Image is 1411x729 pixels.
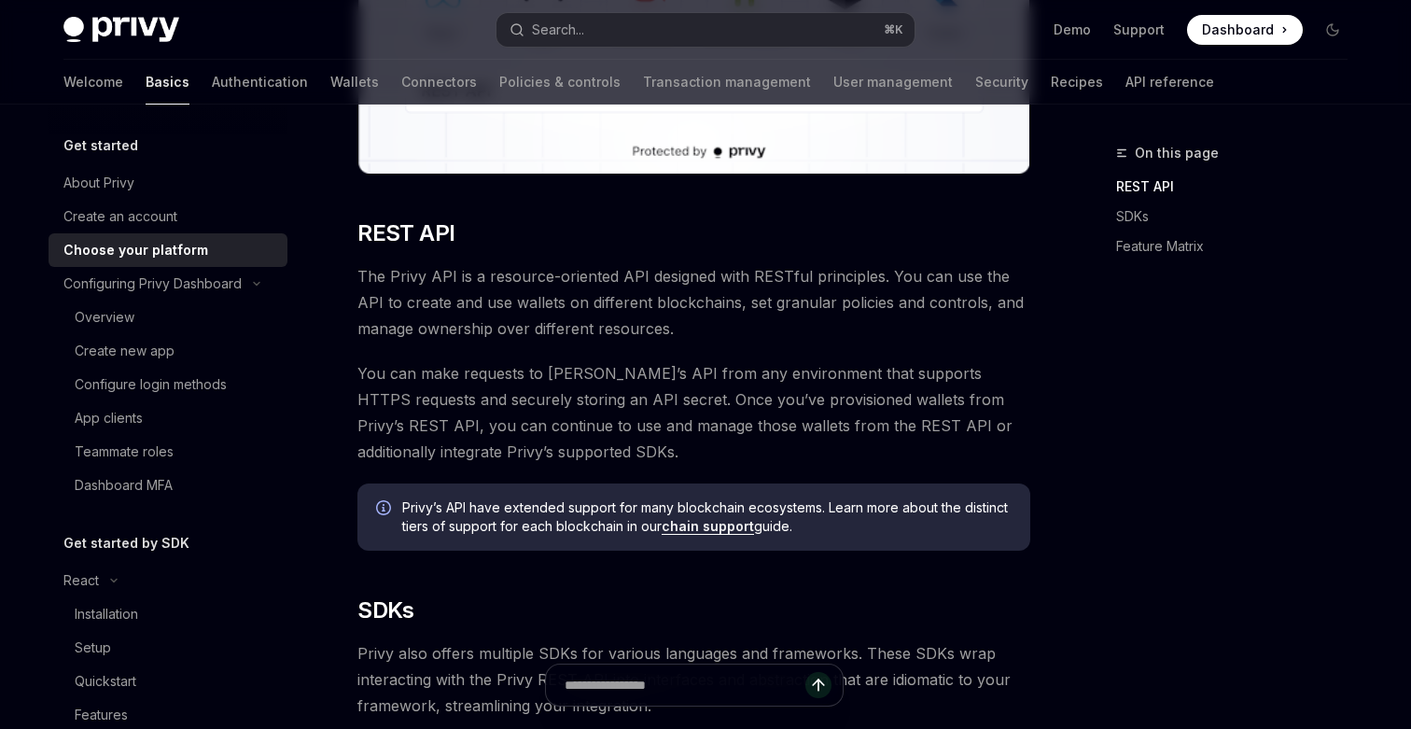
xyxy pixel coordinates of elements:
[1054,21,1091,39] a: Demo
[401,60,477,105] a: Connectors
[75,441,174,463] div: Teammate roles
[63,569,99,592] div: React
[212,60,308,105] a: Authentication
[1202,21,1274,39] span: Dashboard
[49,401,287,435] a: App clients
[63,532,189,554] h5: Get started by SDK
[63,172,134,194] div: About Privy
[75,407,143,429] div: App clients
[1116,231,1362,261] a: Feature Matrix
[330,60,379,105] a: Wallets
[63,60,123,105] a: Welcome
[884,22,903,37] span: ⌘ K
[357,640,1030,719] span: Privy also offers multiple SDKs for various languages and frameworks. These SDKs wrap interacting...
[499,60,621,105] a: Policies & controls
[49,665,287,698] a: Quickstart
[49,368,287,401] a: Configure login methods
[975,60,1028,105] a: Security
[1051,60,1103,105] a: Recipes
[532,19,584,41] div: Search...
[1187,15,1303,45] a: Dashboard
[662,518,754,535] a: chain support
[1116,172,1362,202] a: REST API
[49,435,287,469] a: Teammate roles
[357,360,1030,465] span: You can make requests to [PERSON_NAME]’s API from any environment that supports HTTPS requests an...
[402,498,1012,536] span: Privy’s API have extended support for many blockchain ecosystems. Learn more about the distinct t...
[49,631,287,665] a: Setup
[75,373,227,396] div: Configure login methods
[357,263,1030,342] span: The Privy API is a resource-oriented API designed with RESTful principles. You can use the API to...
[1116,202,1362,231] a: SDKs
[63,205,177,228] div: Create an account
[75,670,136,693] div: Quickstart
[49,597,287,631] a: Installation
[496,13,915,47] button: Search...⌘K
[63,273,242,295] div: Configuring Privy Dashboard
[833,60,953,105] a: User management
[1135,142,1219,164] span: On this page
[643,60,811,105] a: Transaction management
[357,596,414,625] span: SDKs
[357,218,454,248] span: REST API
[49,469,287,502] a: Dashboard MFA
[1113,21,1165,39] a: Support
[49,301,287,334] a: Overview
[75,704,128,726] div: Features
[63,134,138,157] h5: Get started
[49,166,287,200] a: About Privy
[49,200,287,233] a: Create an account
[75,637,111,659] div: Setup
[376,500,395,519] svg: Info
[146,60,189,105] a: Basics
[75,340,175,362] div: Create new app
[75,474,173,497] div: Dashboard MFA
[49,334,287,368] a: Create new app
[75,603,138,625] div: Installation
[63,17,179,43] img: dark logo
[63,239,208,261] div: Choose your platform
[1125,60,1214,105] a: API reference
[49,233,287,267] a: Choose your platform
[1318,15,1348,45] button: Toggle dark mode
[75,306,134,329] div: Overview
[805,672,831,698] button: Send message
